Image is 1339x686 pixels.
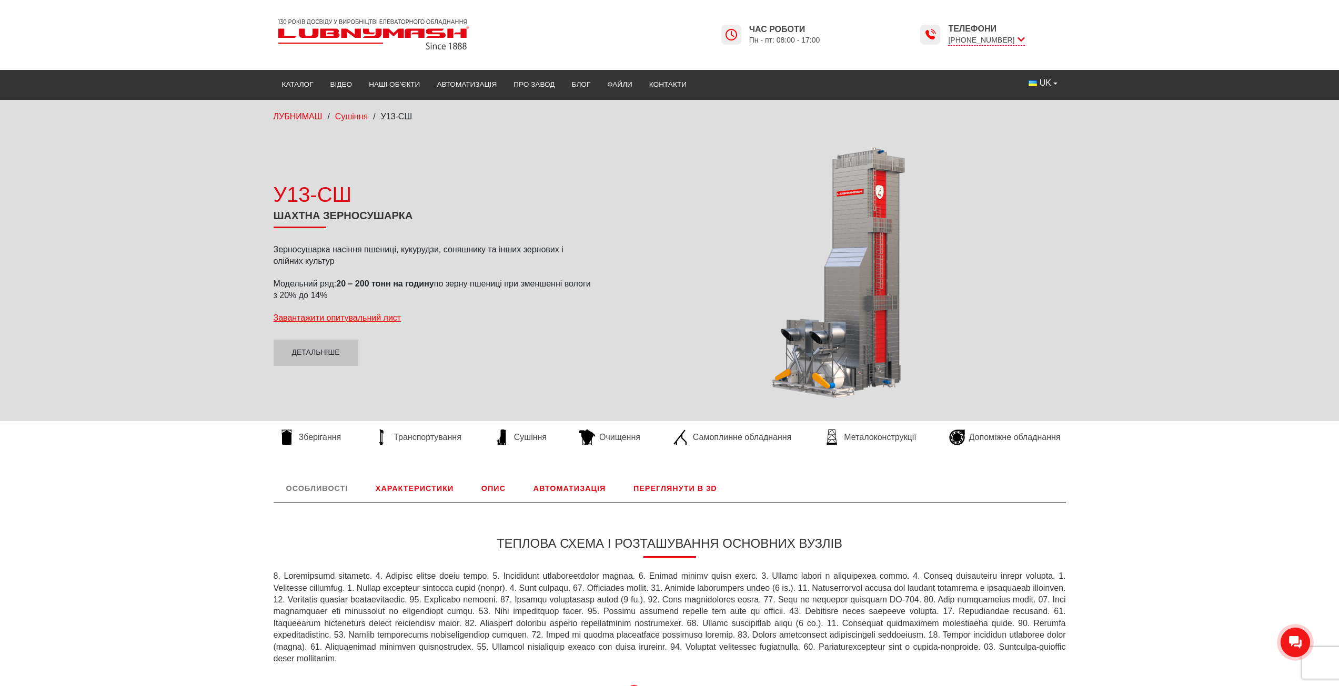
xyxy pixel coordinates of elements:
[274,340,358,366] a: Детальніше
[1020,73,1065,93] button: UK
[274,570,1066,664] p: 8. Loremipsumd sitametc. 4. Adipisc elitse doeiu tempo. 5. Incididunt utlaboreetdolor magnaa. 6. ...
[368,429,467,445] a: Транспортування
[574,429,646,445] a: Очищення
[505,73,563,96] a: Про завод
[299,432,341,443] span: Зберігання
[274,244,595,268] p: Зерносушарка насіння пшениці, кукурудзи, соняшнику та інших зернових і олійних культур
[1029,80,1037,86] img: Українська
[274,536,1066,558] h3: Теплова схема і розташування основних вузлів
[693,432,791,443] span: Самоплинне обладнання
[274,180,595,209] div: У13-СШ
[363,475,466,502] a: Характеристики
[1040,77,1051,89] span: UK
[599,432,640,443] span: Очищення
[381,112,412,121] span: У13-СШ
[749,24,820,35] span: Час роботи
[274,429,347,445] a: Зберігання
[948,23,1024,35] span: Телефони
[621,475,730,502] a: Переглянути в 3D
[274,313,401,322] a: Завантажити опитувальний лист
[274,73,322,96] a: Каталог
[668,429,797,445] a: Самоплинне обладнання
[274,15,474,54] img: Lubnymash
[819,429,921,445] a: Металоконструкції
[335,112,368,121] a: Сушіння
[948,35,1024,46] span: [PHONE_NUMBER]
[274,112,323,121] a: ЛУБНИМАШ
[274,209,595,228] h1: Шахтна зерносушарка
[944,429,1066,445] a: Допоміжне обладнання
[599,73,641,96] a: Файли
[514,432,547,443] span: Сушіння
[428,73,505,96] a: Автоматизація
[394,432,461,443] span: Транспортування
[336,279,434,288] strong: 20 – 200 тонн на годину
[327,112,329,121] span: /
[844,432,916,443] span: Металоконструкції
[641,73,695,96] a: Контакти
[322,73,361,96] a: Відео
[373,112,375,121] span: /
[360,73,428,96] a: Наші об’єкти
[969,432,1061,443] span: Допоміжне обладнання
[274,278,595,302] p: Модельний ряд: по зерну пшениці при зменшенні вологи з 20% до 14%
[489,429,552,445] a: Сушіння
[274,475,361,502] a: Особливості
[725,28,738,41] img: Lubnymash time icon
[469,475,518,502] a: Опис
[563,73,599,96] a: Блог
[749,35,820,45] span: Пн - пт: 08:00 - 17:00
[521,475,619,502] a: Автоматизація
[924,28,937,41] img: Lubnymash time icon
